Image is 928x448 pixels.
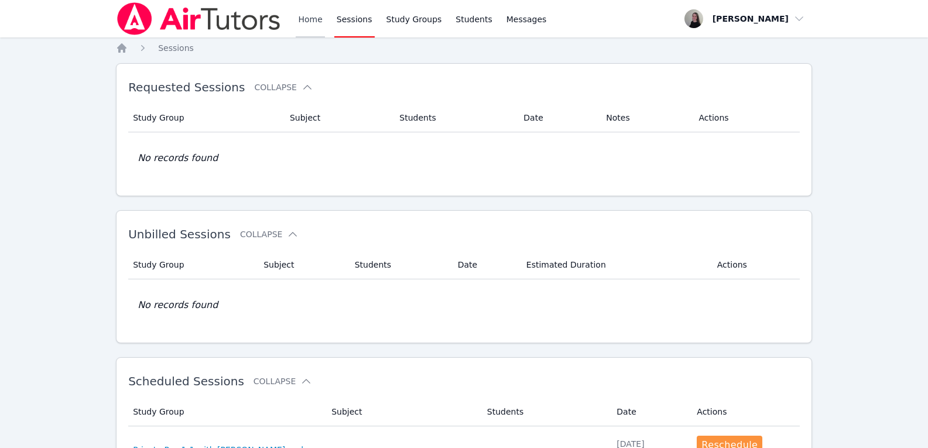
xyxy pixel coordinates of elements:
th: Study Group [128,251,256,279]
th: Study Group [128,104,283,132]
img: Air Tutors [116,2,282,35]
th: Date [609,398,690,426]
th: Subject [283,104,392,132]
th: Estimated Duration [519,251,710,279]
span: Scheduled Sessions [128,374,244,388]
td: No records found [128,132,800,184]
span: Requested Sessions [128,80,245,94]
th: Students [348,251,451,279]
th: Study Group [128,398,324,426]
th: Actions [710,251,800,279]
th: Subject [324,398,480,426]
nav: Breadcrumb [116,42,812,54]
a: Sessions [158,42,194,54]
th: Actions [691,104,799,132]
th: Date [516,104,599,132]
span: Unbilled Sessions [128,227,231,241]
button: Collapse [254,81,313,93]
th: Notes [599,104,691,132]
span: Sessions [158,43,194,53]
button: Collapse [254,375,312,387]
th: Students [392,104,516,132]
button: Collapse [240,228,299,240]
td: No records found [128,279,800,331]
th: Subject [256,251,348,279]
th: Date [451,251,519,279]
th: Students [480,398,610,426]
th: Actions [690,398,800,426]
span: Messages [506,13,547,25]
